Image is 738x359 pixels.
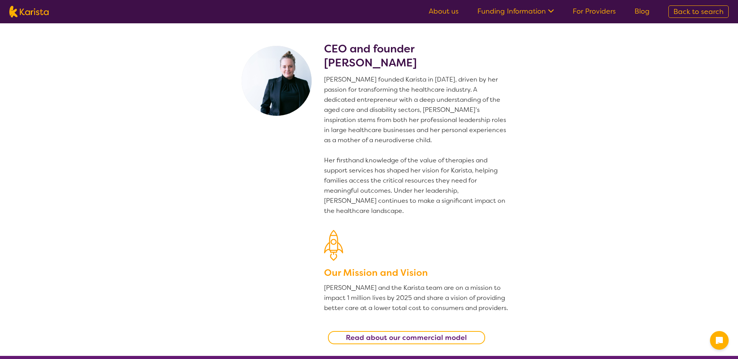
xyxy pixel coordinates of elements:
h3: Our Mission and Vision [324,266,509,280]
a: Blog [635,7,650,16]
p: [PERSON_NAME] and the Karista team are on a mission to impact 1 million lives by 2025 and share a... [324,283,509,313]
b: Read about our commercial model [346,333,467,342]
h2: CEO and founder [PERSON_NAME] [324,42,509,70]
img: Our Mission [324,230,343,261]
a: Funding Information [477,7,554,16]
img: Karista logo [9,6,49,17]
a: For Providers [573,7,616,16]
a: About us [429,7,459,16]
span: Back to search [673,7,724,16]
a: Back to search [668,5,729,18]
p: [PERSON_NAME] founded Karista in [DATE], driven by her passion for transforming the healthcare in... [324,75,509,216]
